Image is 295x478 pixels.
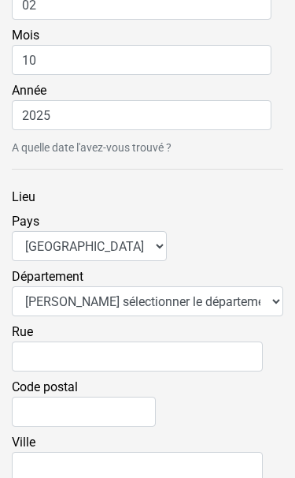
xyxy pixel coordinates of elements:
label: Code postal [12,379,156,428]
select: Pays [12,232,167,262]
label: Mois [12,27,283,76]
select: Département [12,287,283,317]
input: Mois [12,46,271,76]
label: Département [12,268,283,317]
label: Pays [12,213,167,262]
small: A quelle date l'avez-vous trouvé ? [12,140,283,157]
input: Année [12,101,271,131]
input: Rue [12,342,263,372]
label: Année [12,82,283,131]
input: Code postal [12,398,156,428]
label: Rue [12,323,263,372]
